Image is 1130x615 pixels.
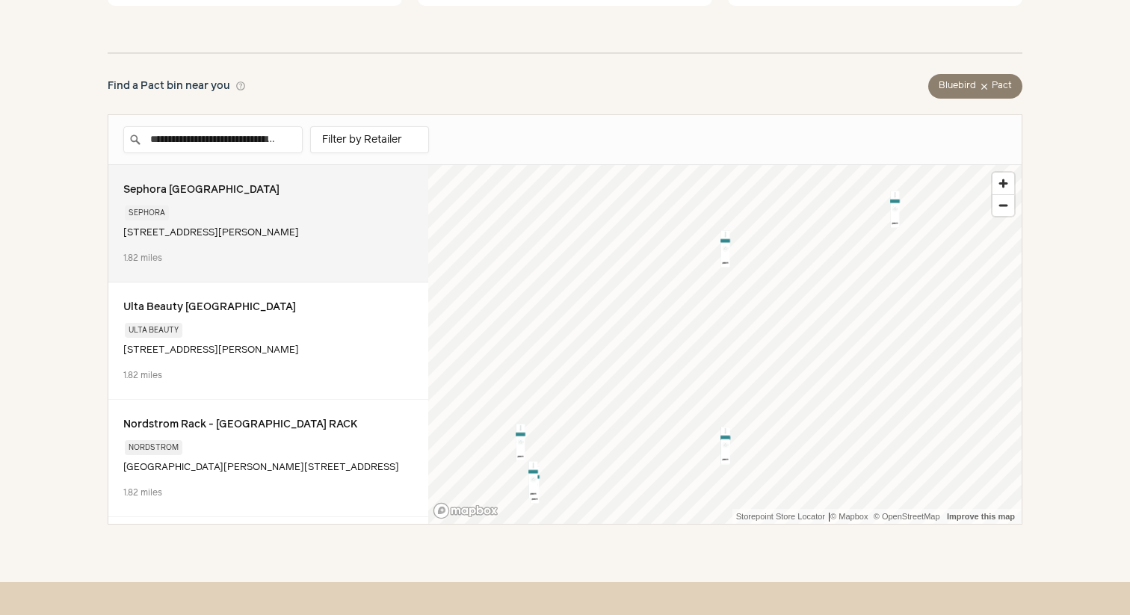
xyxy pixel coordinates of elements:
canvas: Map [428,165,1022,524]
div: Map marker [706,427,744,464]
div: Map marker [397,404,434,441]
div: 1.82 miles [123,250,413,267]
a: Mapbox logo [433,502,498,519]
button: Zoom in [992,173,1014,194]
span: Zoom out [992,195,1014,216]
span: nordstrom [129,444,179,451]
div: 1.82 miles [123,367,413,384]
div: 1.82 miles [123,484,413,501]
div: Map marker [516,466,553,504]
a: Improve this map [947,509,1015,524]
div: Map marker [706,427,744,465]
span: close [979,81,989,92]
div: Bluebird Pact [928,74,1022,98]
div: Sephora [GEOGRAPHIC_DATA] [123,180,413,200]
div: [STREET_ADDRESS][PERSON_NAME] [123,223,413,244]
span: Sephora [129,209,165,217]
div: Map marker [876,191,913,228]
a: Mapbox [830,509,868,524]
h2: Find a Pact bin near you [108,74,246,98]
button: Zoom out [992,194,1014,216]
div: Map marker [501,424,539,461]
span: ulta beauty [129,327,179,334]
a: Storepoint Store Locator [736,509,825,524]
input: Enter a location [123,126,303,153]
div: [GEOGRAPHIC_DATA][PERSON_NAME][STREET_ADDRESS] [123,458,413,478]
button: help_outline [235,78,246,94]
div: Map marker [706,230,744,268]
div: [STREET_ADDRESS][PERSON_NAME] [123,341,413,361]
div: | [736,509,1018,524]
div: Map marker [514,461,552,498]
a: OpenStreetMap [874,509,940,524]
div: Nordstrom Rack - [GEOGRAPHIC_DATA] RACK [123,415,413,434]
div: Ulta Beauty [GEOGRAPHIC_DATA] [123,297,413,317]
